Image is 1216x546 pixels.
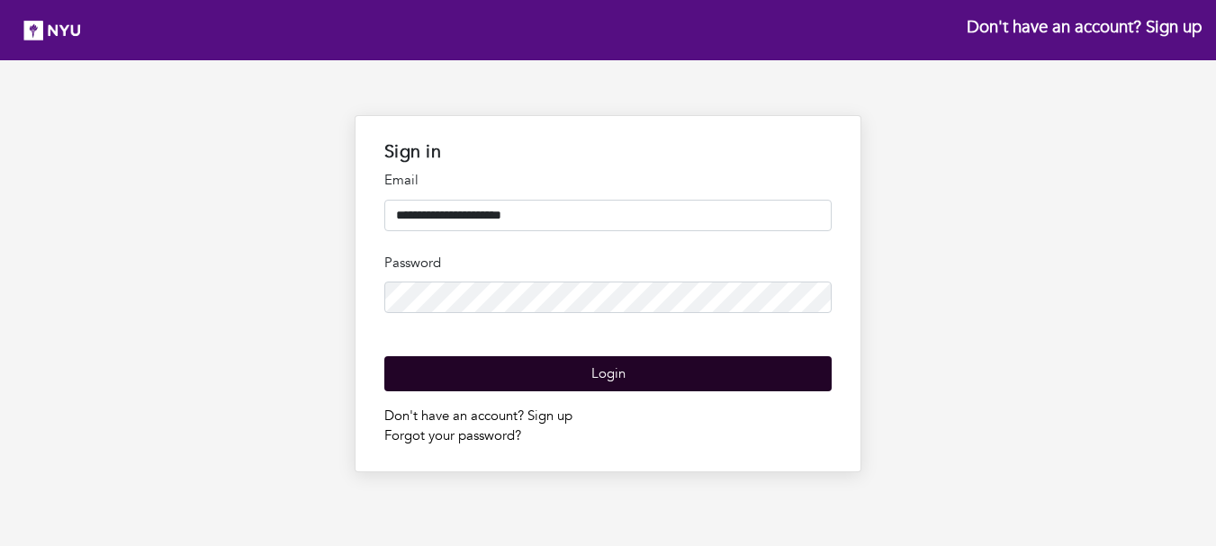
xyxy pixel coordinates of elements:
[384,426,521,444] a: Forgot your password?
[967,15,1202,39] a: Don't have an account? Sign up
[384,170,832,191] p: Email
[384,407,572,425] a: Don't have an account? Sign up
[14,14,84,46] img: nyu_logo.png
[384,253,832,273] p: Password
[384,356,832,391] button: Login
[384,141,832,163] h1: Sign in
